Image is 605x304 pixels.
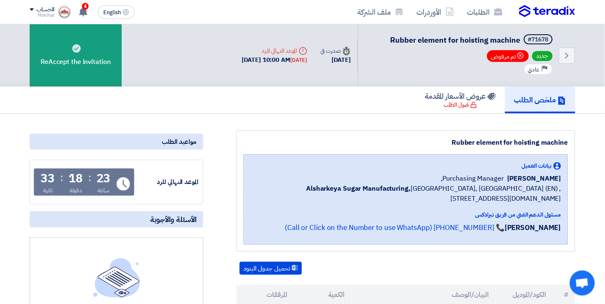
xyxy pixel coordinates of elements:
[285,222,505,233] a: 📞 [PHONE_NUMBER] (Call or Click on the Number to use WhatsApp)
[240,262,302,275] button: تحميل جدول البنود
[36,6,54,13] div: الحساب
[30,13,54,18] div: Mokthar
[391,34,521,46] span: Rubber element for hoisting machine
[103,10,121,15] span: English
[98,5,135,19] button: English
[150,215,197,224] span: الأسئلة والأجوبة
[321,46,351,55] div: صدرت في
[43,186,53,195] div: ثانية
[250,210,561,219] div: مسئول الدعم الفني من فريق تيرادكس
[69,186,82,195] div: دقيقة
[441,174,504,184] span: Purchasing Manager,
[97,186,110,195] div: ساعة
[528,37,549,43] div: #71678
[410,2,461,22] a: الأوردرات
[505,87,575,113] a: ملخص الطلب
[97,173,111,184] div: 23
[306,184,411,194] b: Alsharkeya Sugar Manufacturing,
[69,173,83,184] div: 18
[30,24,122,87] div: ReAccept the invitation
[82,3,89,10] span: 4
[444,101,477,109] div: قبول الطلب
[570,271,595,296] div: Open chat
[505,222,561,233] strong: [PERSON_NAME]
[391,34,554,46] h5: Rubber element for hoisting machine
[88,170,91,185] div: :
[528,66,540,74] span: عادي
[461,2,509,22] a: الطلبات
[41,173,55,184] div: 33
[58,5,71,19] img: logo_1715669661184.jpg
[290,56,307,64] div: [DATE]
[425,91,496,101] h5: عروض الأسعار المقدمة
[321,55,351,65] div: [DATE]
[242,46,307,55] div: الموعد النهائي للرد
[532,51,553,61] span: جديد
[507,174,561,184] span: [PERSON_NAME]
[351,2,410,22] a: ملف الشركة
[250,184,561,204] span: [GEOGRAPHIC_DATA], [GEOGRAPHIC_DATA] (EN) ,[STREET_ADDRESS][DOMAIN_NAME]
[519,5,575,18] img: Teradix logo
[416,87,505,113] a: عروض الأسعار المقدمة قبول الطلب
[243,138,568,148] div: Rubber element for hoisting machine
[242,55,307,65] div: [DATE] 10:00 AM
[521,161,552,170] span: بيانات العميل
[514,95,566,105] h5: ملخص الطلب
[60,170,63,185] div: :
[93,258,140,297] img: empty_state_list.svg
[136,177,199,187] div: الموعد النهائي للرد
[30,134,203,150] div: مواعيد الطلب
[487,50,529,62] span: تم مرفوض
